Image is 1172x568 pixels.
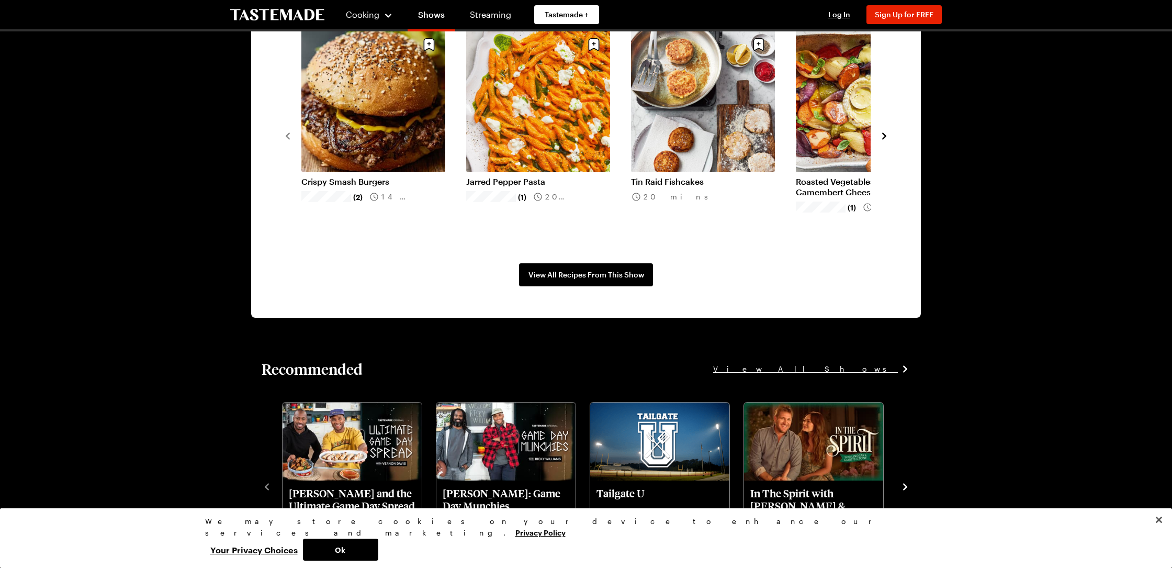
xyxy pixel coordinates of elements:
[796,28,961,242] div: 4 / 5
[875,10,933,19] span: Sign Up for FREE
[283,403,422,481] img: Vernon Davis and the Ultimate Game Day Spread
[346,9,379,19] span: Cooking
[744,403,883,481] img: In The Spirit with Lindsay & Curtis Stone
[443,487,569,512] p: [PERSON_NAME]: Game Day Munchies
[900,480,910,493] button: navigate to next item
[750,487,877,512] p: In The Spirit with [PERSON_NAME] & [PERSON_NAME]
[519,263,653,286] a: View All Recipes From This Show
[749,35,769,54] button: Save recipe
[303,539,378,561] button: Ok
[713,363,910,375] a: View All Shows
[230,9,324,21] a: To Tastemade Home Page
[283,129,293,141] button: navigate to previous item
[1147,508,1170,531] button: Close
[205,516,959,539] div: We may store cookies on your device to enhance our services and marketing.
[713,363,898,375] span: View All Shows
[528,270,644,280] span: View All Recipes From This Show
[796,176,940,197] a: Roasted Vegetables with Camembert Cheese Fondue
[596,487,723,512] p: Tailgate U
[436,403,576,481] img: Ricky Williams: Game Day Munchies
[631,176,775,187] a: Tin Raid Fishcakes
[262,360,363,378] h2: Recommended
[262,480,272,493] button: navigate to previous item
[466,28,631,242] div: 2 / 5
[866,5,942,24] button: Sign Up for FREE
[205,516,959,561] div: Privacy
[515,527,566,537] a: More information about your privacy, opens in a new tab
[590,403,729,481] img: Tailgate U
[289,487,415,512] p: [PERSON_NAME] and the Ultimate Game Day Spread
[345,2,393,27] button: Cooking
[631,28,796,242] div: 3 / 5
[205,539,303,561] button: Your Privacy Choices
[408,2,455,31] a: Shows
[584,35,604,54] button: Save recipe
[301,176,445,187] a: Crispy Smash Burgers
[818,9,860,20] button: Log In
[419,35,439,54] button: Save recipe
[301,28,466,242] div: 1 / 5
[879,129,889,141] button: navigate to next item
[534,5,599,24] a: Tastemade +
[828,10,850,19] span: Log In
[545,9,589,20] span: Tastemade +
[466,176,610,187] a: Jarred Pepper Pasta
